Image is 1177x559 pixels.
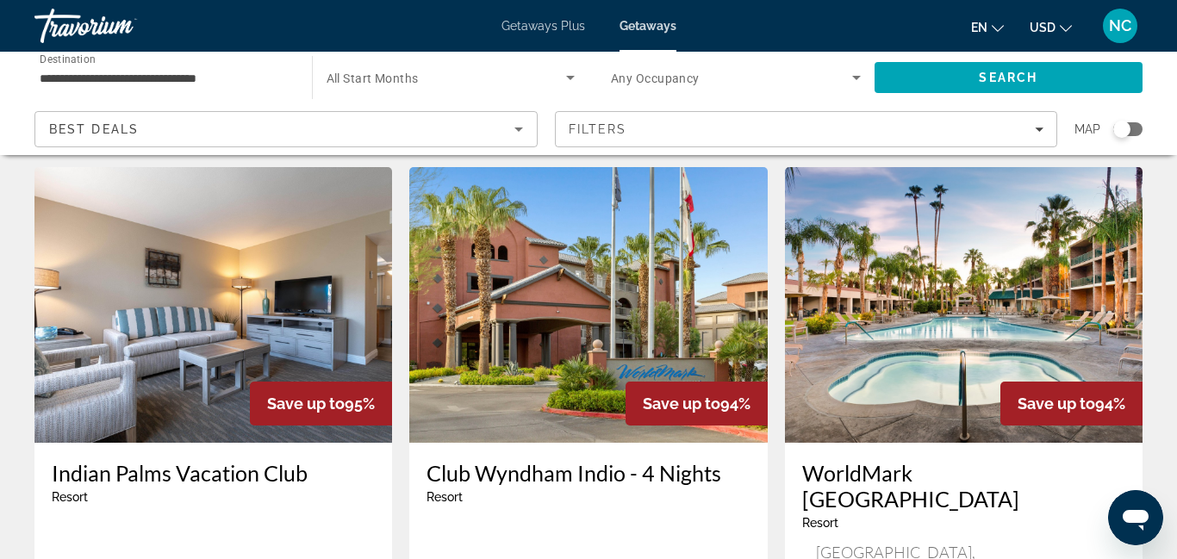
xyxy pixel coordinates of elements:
[327,71,419,85] span: All Start Months
[785,167,1143,443] img: WorldMark Palm Springs
[1098,8,1143,44] button: User Menu
[1030,15,1072,40] button: Change currency
[267,394,345,413] span: Save up to
[569,122,627,136] span: Filters
[409,167,767,443] img: Club Wyndham Indio - 4 Nights
[34,167,392,443] img: Indian Palms Vacation Club
[626,382,768,425] div: 94%
[1000,382,1143,425] div: 94%
[979,71,1037,84] span: Search
[971,15,1004,40] button: Change language
[802,516,838,530] span: Resort
[620,19,676,33] a: Getaways
[250,382,392,425] div: 95%
[52,490,88,504] span: Resort
[427,490,463,504] span: Resort
[1074,117,1100,141] span: Map
[611,71,700,85] span: Any Occupancy
[643,394,720,413] span: Save up to
[875,62,1143,93] button: Search
[49,122,139,136] span: Best Deals
[1108,490,1163,545] iframe: Button to launch messaging window
[34,3,207,48] a: Travorium
[501,19,585,33] a: Getaways Plus
[49,119,523,140] mat-select: Sort by
[1018,394,1095,413] span: Save up to
[971,21,987,34] span: en
[1109,17,1131,34] span: NC
[40,68,290,89] input: Select destination
[802,460,1125,512] a: WorldMark [GEOGRAPHIC_DATA]
[427,460,750,486] a: Club Wyndham Indio - 4 Nights
[555,111,1058,147] button: Filters
[40,53,96,65] span: Destination
[52,460,375,486] a: Indian Palms Vacation Club
[1030,21,1056,34] span: USD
